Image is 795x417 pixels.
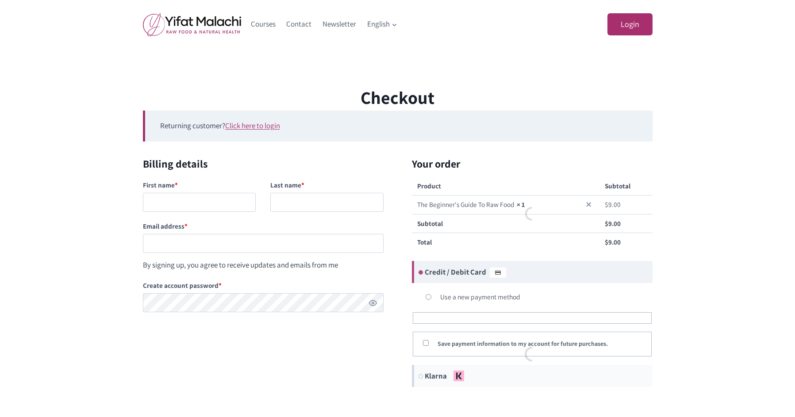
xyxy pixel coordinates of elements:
span: English [367,18,397,30]
p: By signing up, you agree to receive updates and emails from me [143,259,384,271]
a: Courses [246,14,281,35]
a: Click here to login [225,121,280,130]
label: First name [143,177,256,193]
a: Contact [281,14,317,35]
label: Email address [143,218,384,234]
label: Last name [270,177,384,193]
a: Newsletter [317,14,362,35]
a: English [361,14,403,35]
div: Returning customer? [143,111,653,142]
label: Create account password [143,277,384,294]
h1: Checkout [143,84,653,111]
button: Show password [368,298,378,308]
nav: Primary [246,14,403,35]
h3: Your order [398,156,653,172]
h3: Billing details [143,156,384,172]
a: Login [607,13,653,36]
img: yifat_logo41_en.png [143,13,241,36]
